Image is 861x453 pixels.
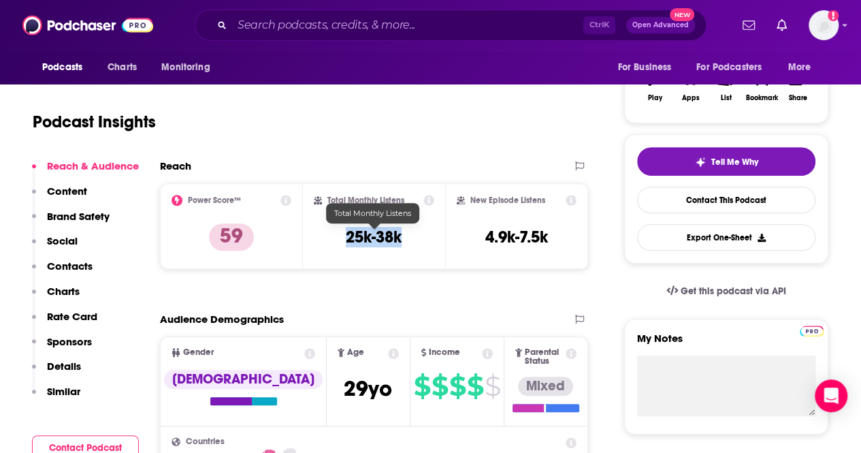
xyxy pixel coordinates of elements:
[467,375,483,397] span: $
[32,385,80,410] button: Similar
[432,375,448,397] span: $
[518,377,573,396] div: Mixed
[709,61,744,110] button: List
[347,348,364,357] span: Age
[648,94,662,102] div: Play
[780,61,815,110] button: Share
[99,54,145,80] a: Charts
[32,335,92,360] button: Sponsors
[47,210,110,223] p: Brand Safety
[232,14,583,36] input: Search podcasts, credits, & more...
[721,94,732,102] div: List
[33,112,156,132] h1: Podcast Insights
[209,223,254,251] p: 59
[47,185,87,198] p: Content
[346,227,402,247] h3: 25k-38k
[47,310,97,323] p: Rate Card
[32,159,139,185] button: Reach & Audience
[681,285,786,297] span: Get this podcast via API
[737,14,760,37] a: Show notifications dropdown
[771,14,792,37] a: Show notifications dropdown
[164,370,323,389] div: [DEMOGRAPHIC_DATA]
[696,58,762,77] span: For Podcasters
[800,324,824,337] a: Pro website
[47,335,92,348] p: Sponsors
[334,208,411,218] span: Total Monthly Listens
[637,61,672,110] button: Play
[32,185,87,210] button: Content
[788,58,811,77] span: More
[655,275,797,308] a: Get this podcast via API
[32,210,110,235] button: Brand Safety
[188,196,241,205] h2: Power Score™
[32,310,97,335] button: Rate Card
[32,285,80,310] button: Charts
[670,8,694,21] span: New
[809,10,839,40] span: Logged in as veronica.smith
[449,375,466,397] span: $
[161,58,210,77] span: Monitoring
[32,260,93,285] button: Contacts
[800,326,824,337] img: Podchaser Pro
[470,196,545,205] h2: New Episode Listens
[160,159,191,172] h2: Reach
[183,348,214,357] span: Gender
[637,332,815,356] label: My Notes
[47,159,139,172] p: Reach & Audience
[42,58,82,77] span: Podcasts
[788,94,807,102] div: Share
[744,61,779,110] button: Bookmark
[186,437,225,446] span: Countries
[828,10,839,21] svg: Add a profile image
[33,54,100,80] button: open menu
[195,10,706,41] div: Search podcasts, credits, & more...
[160,313,284,326] h2: Audience Demographics
[687,54,781,80] button: open menu
[152,54,227,80] button: open menu
[344,375,392,402] span: 29 yo
[809,10,839,40] img: User Profile
[32,360,81,385] button: Details
[711,157,758,168] span: Tell Me Why
[414,375,430,397] span: $
[525,348,564,366] span: Parental Status
[22,12,153,38] img: Podchaser - Follow, Share and Rate Podcasts
[779,54,828,80] button: open menu
[608,54,688,80] button: open menu
[746,94,778,102] div: Bookmark
[429,348,460,357] span: Income
[327,196,404,205] h2: Total Monthly Listens
[695,157,706,168] img: tell me why sparkle
[626,17,695,33] button: Open AdvancedNew
[47,385,80,398] p: Similar
[583,16,615,34] span: Ctrl K
[815,379,847,412] div: Open Intercom Messenger
[632,22,689,29] span: Open Advanced
[682,94,700,102] div: Apps
[47,234,78,247] p: Social
[108,58,137,77] span: Charts
[47,260,93,272] p: Contacts
[47,285,80,298] p: Charts
[672,61,708,110] button: Apps
[809,10,839,40] button: Show profile menu
[32,234,78,260] button: Social
[637,147,815,176] button: tell me why sparkleTell Me Why
[617,58,671,77] span: For Business
[637,187,815,213] a: Contact This Podcast
[485,375,500,397] span: $
[637,224,815,251] button: Export One-Sheet
[47,360,81,373] p: Details
[485,227,548,247] h3: 4.9k-7.5k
